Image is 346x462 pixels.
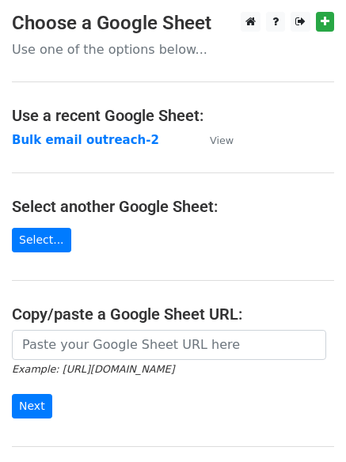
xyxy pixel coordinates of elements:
[12,363,174,375] small: Example: [URL][DOMAIN_NAME]
[194,133,234,147] a: View
[12,197,334,216] h4: Select another Google Sheet:
[12,106,334,125] h4: Use a recent Google Sheet:
[12,133,159,147] a: Bulk email outreach-2
[12,228,71,252] a: Select...
[12,41,334,58] p: Use one of the options below...
[210,134,234,146] small: View
[12,394,52,418] input: Next
[12,330,326,360] input: Paste your Google Sheet URL here
[12,12,334,35] h3: Choose a Google Sheet
[12,305,334,324] h4: Copy/paste a Google Sheet URL:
